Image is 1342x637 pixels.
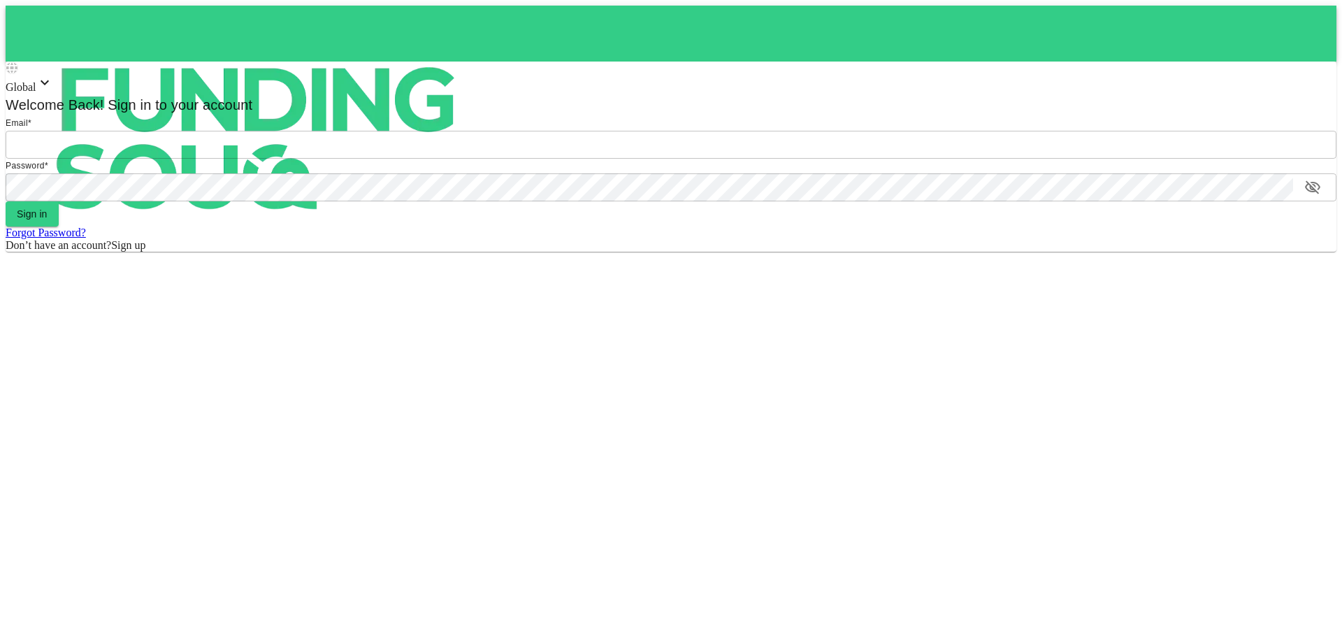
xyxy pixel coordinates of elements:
[6,97,104,113] span: Welcome Back!
[6,173,1293,201] input: password
[6,131,1336,159] input: email
[111,239,145,251] span: Sign up
[6,201,59,227] button: Sign in
[6,74,1336,94] div: Global
[6,6,1336,62] a: logo
[6,227,86,238] a: Forgot Password?
[6,118,28,128] span: Email
[6,6,509,271] img: logo
[104,97,253,113] span: Sign in to your account
[6,239,111,251] span: Don’t have an account?
[6,161,45,171] span: Password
